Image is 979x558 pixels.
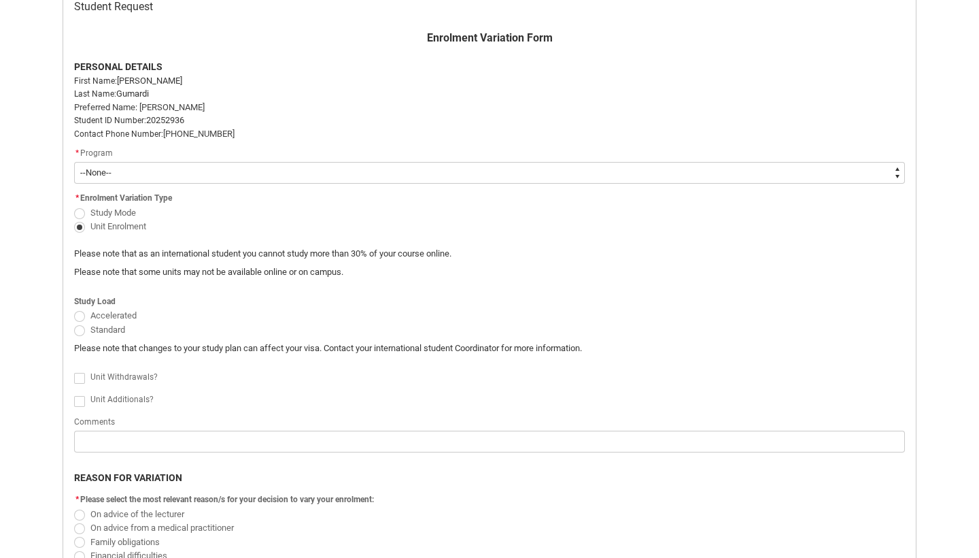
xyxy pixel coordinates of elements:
[90,523,234,533] span: On advice from a medical practitioner
[74,247,693,261] p: Please note that as an international student you cannot study more than 30% of your course online.
[74,74,905,88] p: [PERSON_NAME]
[74,265,693,279] p: Please note that some units may not be available online or on campus.
[74,116,146,125] span: Student ID Number:
[80,495,374,504] span: Please select the most relevant reason/s for your decision to vary your enrolment:
[74,297,116,306] span: Study Load
[90,372,158,382] span: Unit Withdrawals?
[74,87,905,101] p: Gumardi
[74,76,117,86] span: First Name:
[90,537,160,547] span: Family obligations
[80,193,172,203] span: Enrolment Variation Type
[74,61,162,72] strong: PERSONAL DETAILS
[80,148,113,158] span: Program
[75,495,79,504] abbr: required
[90,509,184,519] span: On advice of the lecturer
[75,148,79,158] abbr: required
[427,31,553,44] strong: Enrolment Variation Form
[90,221,146,231] span: Unit Enrolment
[90,310,137,321] span: Accelerated
[74,342,905,355] p: Please note that changes to your study plan can affect your visa. Contact your international stud...
[74,102,205,112] span: Preferred Name: [PERSON_NAME]
[75,193,79,203] abbr: required
[74,89,116,99] span: Last Name:
[74,129,163,139] span: Contact Phone Number:
[74,417,115,427] span: Comments
[74,114,905,127] p: 20252936
[90,208,136,218] span: Study Mode
[74,472,182,483] b: REASON FOR VARIATION
[163,129,235,139] span: [PHONE_NUMBER]
[90,395,154,404] span: Unit Additionals?
[90,325,125,335] span: Standard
